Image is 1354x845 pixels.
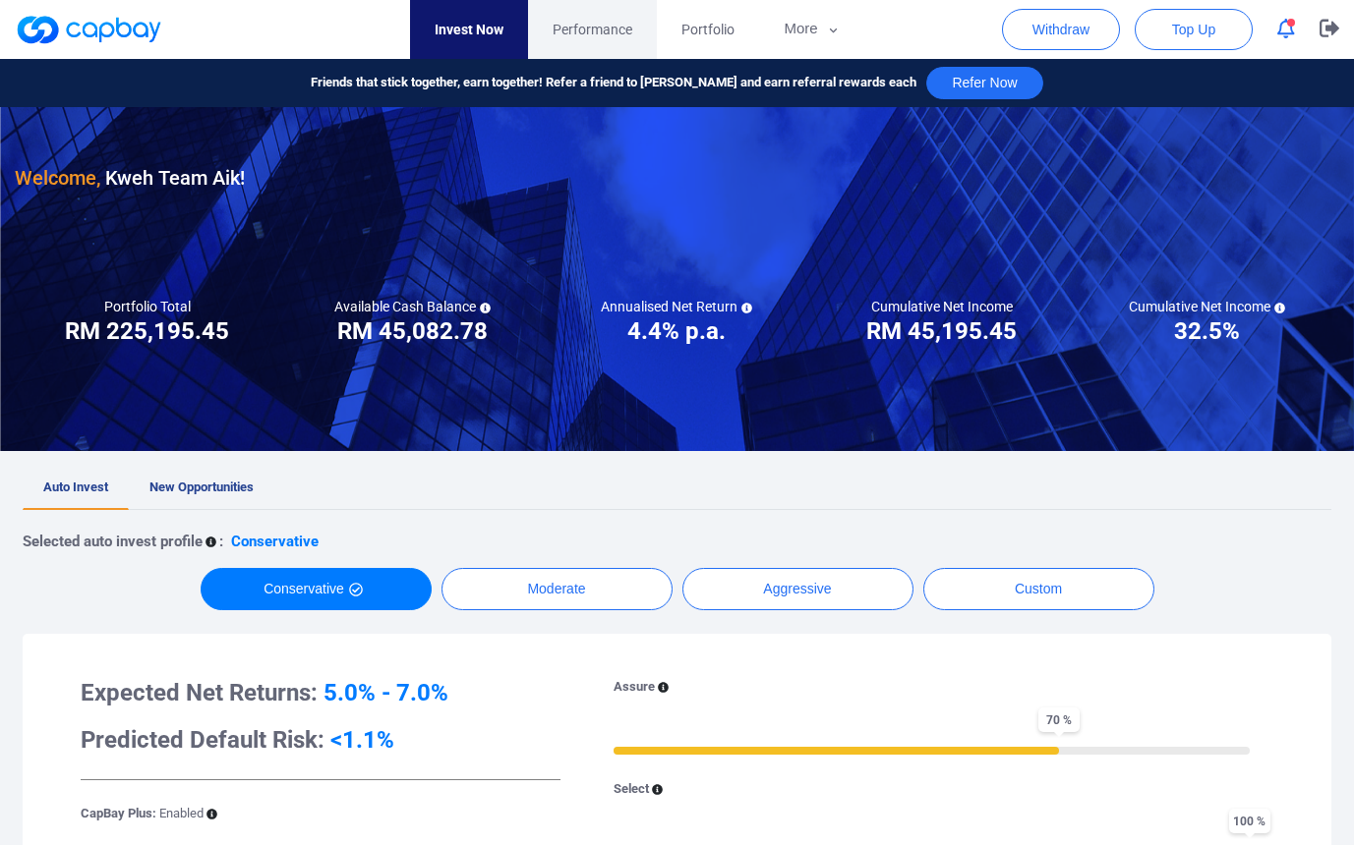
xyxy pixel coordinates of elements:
[81,724,560,756] h3: Predicted Default Risk:
[1229,809,1270,833] span: 100 %
[311,73,916,93] span: Friends that stick together, earn together! Refer a friend to [PERSON_NAME] and earn referral rew...
[149,479,254,494] span: New Opportunities
[15,166,100,190] span: Welcome,
[866,315,1017,347] h3: RM 45,195.45
[1135,9,1253,50] button: Top Up
[1172,20,1215,39] span: Top Up
[337,315,488,347] h3: RM 45,082.78
[65,315,229,347] h3: RM 225,195.45
[871,298,1013,315] h5: Cumulative Net Income
[43,479,108,494] span: Auto Invest
[614,779,649,800] p: Select
[926,67,1042,99] button: Refer Now
[231,530,319,553] p: Conservative
[81,677,560,708] h3: Expected Net Returns:
[1174,315,1240,347] h3: 32.5%
[334,298,491,315] h5: Available Cash Balance
[682,568,913,610] button: Aggressive
[553,19,632,40] span: Performance
[923,568,1154,610] button: Custom
[159,806,204,820] span: Enabled
[23,530,203,553] p: Selected auto invest profile
[614,677,655,698] p: Assure
[627,315,726,347] h3: 4.4% p.a.
[442,568,673,610] button: Moderate
[681,19,735,40] span: Portfolio
[201,568,432,610] button: Conservative
[81,804,204,824] p: CapBay Plus:
[1129,298,1285,315] h5: Cumulative Net Income
[104,298,191,315] h5: Portfolio Total
[324,679,448,706] span: 5.0% - 7.0%
[15,162,245,194] h3: Kweh Team Aik !
[1002,9,1120,50] button: Withdraw
[219,530,223,553] p: :
[601,298,752,315] h5: Annualised Net Return
[330,726,394,754] span: <1.1%
[1038,707,1080,732] span: 70 %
